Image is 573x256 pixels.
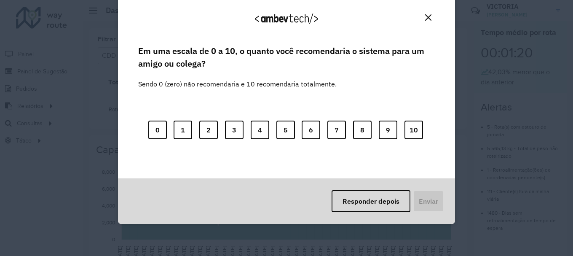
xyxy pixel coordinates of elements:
label: Em uma escala de 0 a 10, o quanto você recomendaria o sistema para um amigo ou colega? [138,45,435,70]
button: 7 [327,121,346,139]
button: Responder depois [332,190,410,212]
button: 9 [379,121,397,139]
button: 10 [404,121,423,139]
button: 1 [174,121,192,139]
button: 2 [199,121,218,139]
button: 0 [148,121,167,139]
button: 4 [251,121,269,139]
img: Logo Ambevtech [255,13,318,24]
button: Close [422,11,435,24]
img: Close [425,14,431,21]
button: 3 [225,121,244,139]
button: 8 [353,121,372,139]
label: Sendo 0 (zero) não recomendaria e 10 recomendaria totalmente. [138,69,337,89]
button: 5 [276,121,295,139]
button: 6 [302,121,320,139]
